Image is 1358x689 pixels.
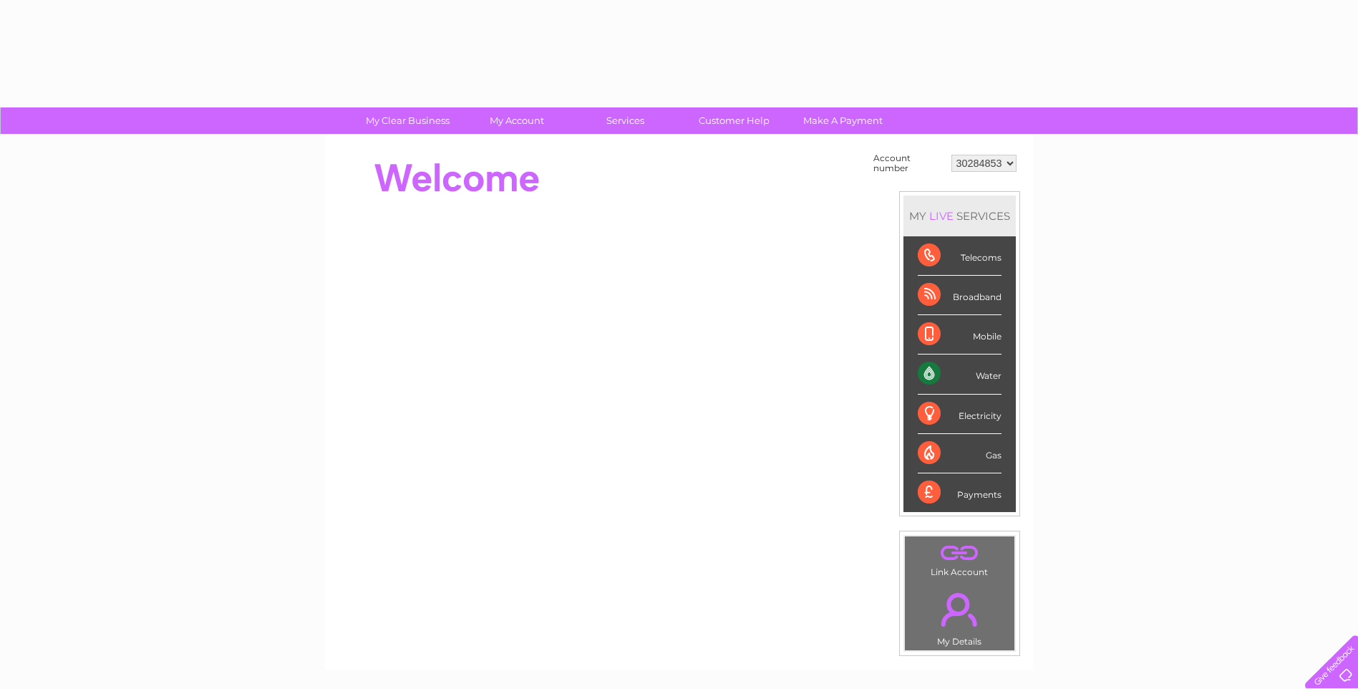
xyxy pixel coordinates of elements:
td: Link Account [904,536,1015,581]
div: Gas [918,434,1001,473]
div: MY SERVICES [903,196,1016,236]
div: Telecoms [918,236,1001,276]
div: Water [918,355,1001,394]
a: Services [566,107,684,134]
div: LIVE [926,209,956,223]
td: Account number [870,150,948,177]
a: . [908,584,1011,635]
div: Mobile [918,315,1001,355]
div: Broadband [918,276,1001,315]
div: Electricity [918,395,1001,434]
a: Customer Help [675,107,793,134]
a: Make A Payment [784,107,902,134]
a: My Clear Business [349,107,467,134]
td: My Details [904,581,1015,651]
a: . [908,540,1011,565]
div: Payments [918,473,1001,512]
a: My Account [457,107,576,134]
